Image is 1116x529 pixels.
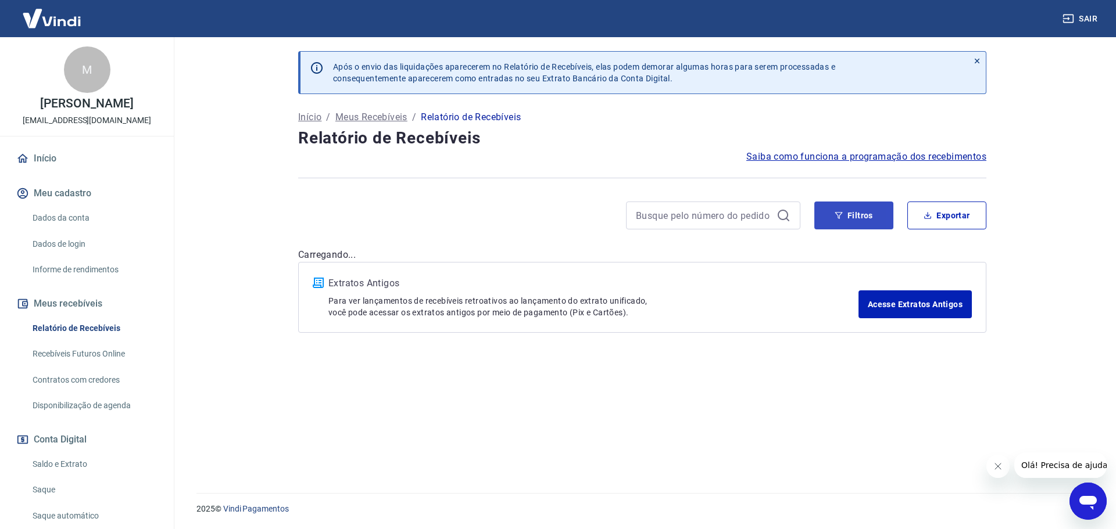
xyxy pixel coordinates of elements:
[298,248,986,262] p: Carregando...
[326,110,330,124] p: /
[14,181,160,206] button: Meu cadastro
[14,146,160,171] a: Início
[196,503,1088,515] p: 2025 ©
[14,291,160,316] button: Meus recebíveis
[28,478,160,502] a: Saque
[333,61,835,84] p: Após o envio das liquidações aparecerem no Relatório de Recebíveis, elas podem demorar algumas ho...
[14,1,90,36] img: Vindi
[23,114,151,127] p: [EMAIL_ADDRESS][DOMAIN_NAME]
[746,150,986,164] a: Saiba como funciona a programação dos recebimentos
[298,110,321,124] a: Início
[1069,483,1107,520] iframe: Botão para abrir a janela de mensagens
[907,201,986,229] button: Exportar
[1014,452,1107,478] iframe: Mensagem da empresa
[328,295,859,318] p: Para ver lançamentos de recebíveis retroativos ao lançamento do extrato unificado, você pode aces...
[223,504,289,513] a: Vindi Pagamentos
[28,342,160,366] a: Recebíveis Futuros Online
[28,394,160,418] a: Disponibilização de agenda
[328,276,859,290] p: Extratos Antigos
[298,127,986,150] h4: Relatório de Recebíveis
[28,232,160,256] a: Dados de login
[28,504,160,528] a: Saque automático
[859,290,972,318] a: Acesse Extratos Antigos
[28,258,160,282] a: Informe de rendimentos
[412,110,416,124] p: /
[1060,8,1102,30] button: Sair
[64,46,110,93] div: M
[40,98,133,110] p: [PERSON_NAME]
[636,207,772,224] input: Busque pelo número do pedido
[313,278,324,288] img: ícone
[28,316,160,340] a: Relatório de Recebíveis
[14,427,160,452] button: Conta Digital
[28,206,160,230] a: Dados da conta
[335,110,407,124] a: Meus Recebíveis
[28,452,160,476] a: Saldo e Extrato
[986,455,1010,478] iframe: Fechar mensagem
[421,110,521,124] p: Relatório de Recebíveis
[814,201,893,229] button: Filtros
[28,368,160,392] a: Contratos com credores
[7,8,98,17] span: Olá! Precisa de ajuda?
